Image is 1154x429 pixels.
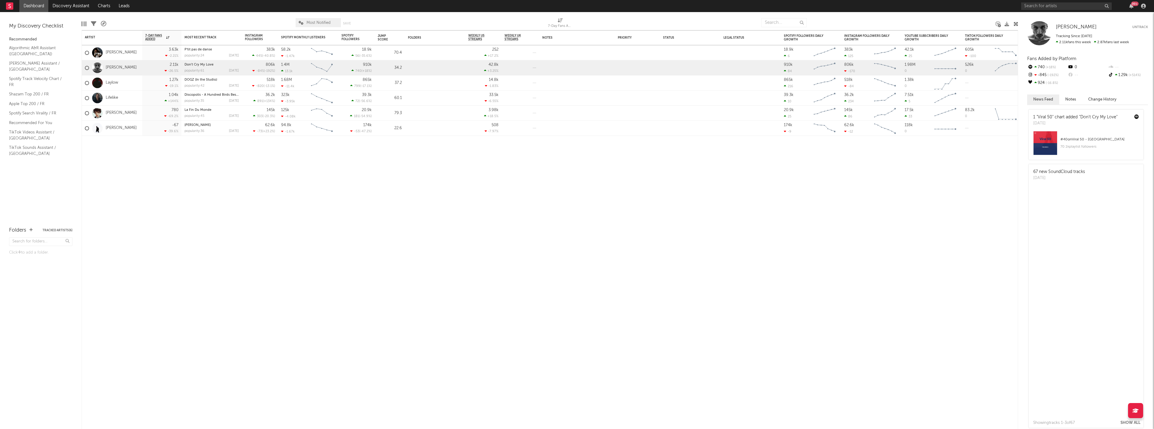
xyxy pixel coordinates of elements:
span: 303 [257,115,263,118]
span: -47.2 % [360,130,371,133]
div: popularity: 42 [184,84,204,88]
span: 56 [355,54,359,58]
span: 72 [355,100,359,103]
div: 518k [844,78,853,82]
div: 37.2 [378,79,402,87]
div: 605k [965,48,974,52]
span: 181 [354,115,359,118]
svg: Chart title [811,91,838,106]
div: -69.2 % [164,114,178,118]
div: -1.47k [281,54,295,58]
div: 0 [905,130,907,133]
div: Filters [91,15,96,33]
div: -170 [844,69,855,73]
div: 5 [905,99,910,103]
input: Search for folders... [9,237,72,246]
span: 2.11k fans this week [1056,40,1091,44]
div: ( ) [252,54,275,58]
div: 3.98k [489,108,498,112]
svg: Chart title [308,60,335,75]
a: Don't Cry My Love [184,63,213,66]
span: -17.1 % [361,85,371,88]
div: -9 [784,130,791,133]
div: 84 [784,69,792,73]
div: [DATE] [229,130,239,133]
div: 2.11k [170,63,178,67]
div: YouTube Subscribers Daily Growth [905,34,950,41]
svg: Chart title [811,121,838,136]
div: [DATE] [1033,175,1085,181]
span: -192 % [1047,74,1059,77]
div: 383k [844,48,853,52]
div: TikTok Followers Daily Growth [965,34,1010,41]
div: 36.2k [844,93,854,97]
div: 508 [492,123,498,127]
div: popularity: 24 [184,54,204,57]
div: ( ) [351,99,372,103]
button: Change History [1082,94,1123,104]
div: 7-Day Fans Added (7-Day Fans Added) [548,15,572,33]
div: 1.29k [1108,71,1148,79]
svg: Chart title [871,106,899,121]
svg: Chart title [871,45,899,60]
a: P'tit pas de danse [184,48,212,51]
div: ( ) [253,129,275,133]
div: 1.68M [281,78,292,82]
a: Discopolis - A Hundred Birds Bestless Mix [184,93,250,97]
div: 36.2k [265,93,275,97]
div: [DATE] [229,114,239,118]
div: ( ) [253,99,275,103]
div: 7-Day Fans Added (7-Day Fans Added) [548,23,572,30]
div: [DATE] [229,69,239,72]
div: My Discovery Checklist [9,23,72,30]
div: 6 [784,54,790,58]
div: Notes [542,36,603,40]
div: [DATE] [229,99,239,103]
div: 34.2 [378,64,402,72]
div: popularity: 45 [184,114,204,118]
a: Spotify Track Velocity Chart / FR [9,75,66,88]
div: -67 [172,123,178,127]
div: 70.1k playlist followers [1060,143,1139,150]
div: 79.3 [378,110,402,117]
svg: Chart title [992,60,1019,75]
div: +18.5 % [484,114,498,118]
div: popularity: 36 [184,130,204,133]
div: 1.38k [905,78,914,82]
a: [PERSON_NAME] [106,50,137,55]
svg: Chart title [871,91,899,106]
button: News Feed [1027,94,1059,104]
a: "Don't Cry My Love" [1079,115,1117,119]
span: Weekly US Streams [468,34,489,41]
span: -845 [256,69,264,73]
div: 125k [281,108,289,112]
a: Recommended For You [9,120,66,126]
a: [PERSON_NAME] [106,65,137,70]
div: 18.9k [362,48,372,52]
div: ( ) [252,84,275,88]
div: Instagram Followers Daily Growth [844,34,890,41]
svg: Chart title [811,60,838,75]
span: -16.8 % [1045,82,1058,85]
div: ( ) [350,84,372,88]
div: 10 [784,99,791,103]
div: 62.6k [844,123,854,127]
a: #40onViral 50 - [GEOGRAPHIC_DATA]70.1kplaylist followers [1029,131,1143,160]
div: 174k [784,123,792,127]
div: 216 [784,84,793,88]
div: 86 [844,114,852,118]
div: -1.67k [281,130,295,133]
a: [PERSON_NAME] Assistant / [GEOGRAPHIC_DATA] [9,60,66,72]
button: Show All [1120,421,1140,425]
a: Laylow [106,80,118,85]
span: [PERSON_NAME] [1056,24,1097,30]
span: 891 [257,100,263,103]
div: 1.98M [905,63,915,67]
div: Discopolis - A Hundred Birds Bestless Mix [184,93,239,97]
div: -84 [844,84,854,88]
svg: Chart title [932,75,959,91]
div: Recommended [9,36,72,43]
svg: Chart title [932,91,959,106]
div: 62.6k [265,123,275,127]
span: 799 [354,85,360,88]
